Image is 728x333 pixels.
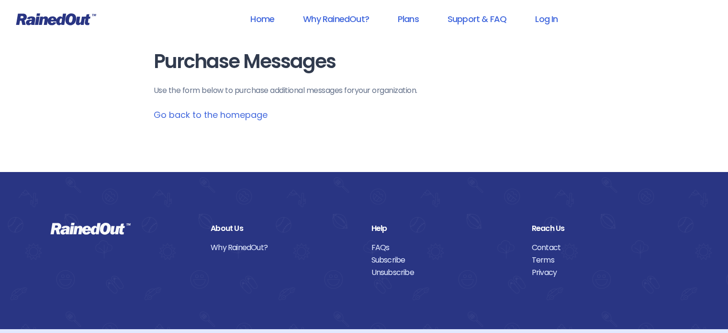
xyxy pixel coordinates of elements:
[154,51,575,72] h1: Purchase Messages
[211,241,357,254] a: Why RainedOut?
[154,85,575,96] p: Use the form below to purchase additional messages for your organization .
[371,222,517,235] div: Help
[238,8,287,30] a: Home
[371,254,517,266] a: Subscribe
[532,254,678,266] a: Terms
[532,241,678,254] a: Contact
[371,241,517,254] a: FAQs
[532,222,678,235] div: Reach Us
[532,266,678,279] a: Privacy
[523,8,570,30] a: Log In
[385,8,431,30] a: Plans
[211,222,357,235] div: About Us
[435,8,519,30] a: Support & FAQ
[371,266,517,279] a: Unsubscribe
[154,109,268,121] a: Go back to the homepage
[291,8,381,30] a: Why RainedOut?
